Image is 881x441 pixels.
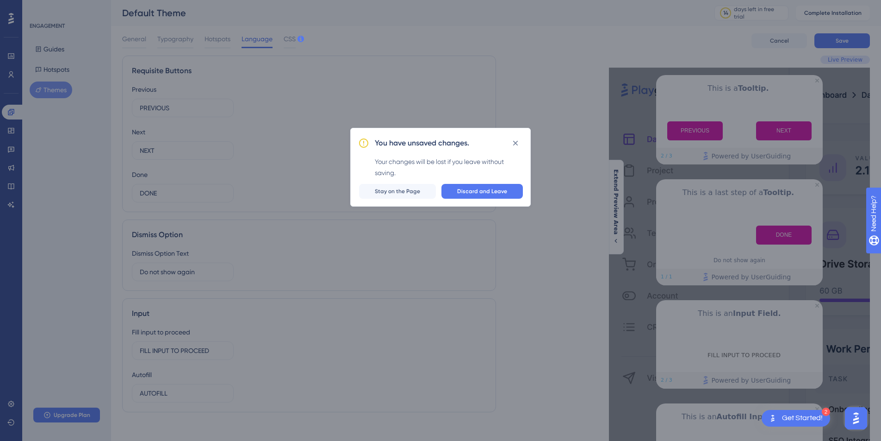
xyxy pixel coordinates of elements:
div: Your changes will be lost if you leave without saving. [375,156,523,178]
h2: You have unsaved changes. [375,138,469,149]
span: Stay on the Page [375,188,420,195]
span: Discard and Leave [457,188,507,195]
span: Need Help? [22,2,58,13]
div: Get Started! [782,413,823,423]
iframe: UserGuiding AI Assistant Launcher [842,404,870,432]
div: Open Get Started! checklist, remaining modules: 2 [762,410,830,427]
div: 2 [822,408,830,416]
img: launcher-image-alternative-text [767,413,778,424]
